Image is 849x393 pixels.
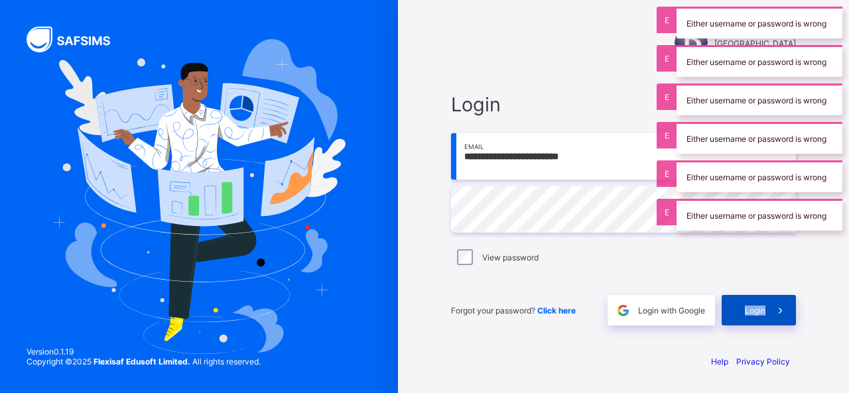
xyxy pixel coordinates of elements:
[451,306,576,315] span: Forgot your password?
[638,306,705,315] span: Login with Google
[537,306,576,315] a: Click here
[94,357,190,366] strong: Flexisaf Edusoft Limited.
[736,357,790,366] a: Privacy Policy
[711,357,728,366] a: Help
[677,122,842,154] div: Either username or password is wrong
[27,357,261,366] span: Copyright © 2025 All rights reserved.
[677,7,842,38] div: Either username or password is wrong
[27,347,261,357] span: Version 0.1.19
[745,306,765,315] span: Login
[27,27,126,52] img: SAFSIMS Logo
[677,45,842,77] div: Either username or password is wrong
[677,199,842,231] div: Either username or password is wrong
[677,84,842,115] div: Either username or password is wrong
[677,160,842,192] div: Either username or password is wrong
[482,253,539,262] label: View password
[451,93,796,116] span: Login
[52,39,345,353] img: Hero Image
[616,303,631,318] img: google.396cfc9801f0270233282035f929180a.svg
